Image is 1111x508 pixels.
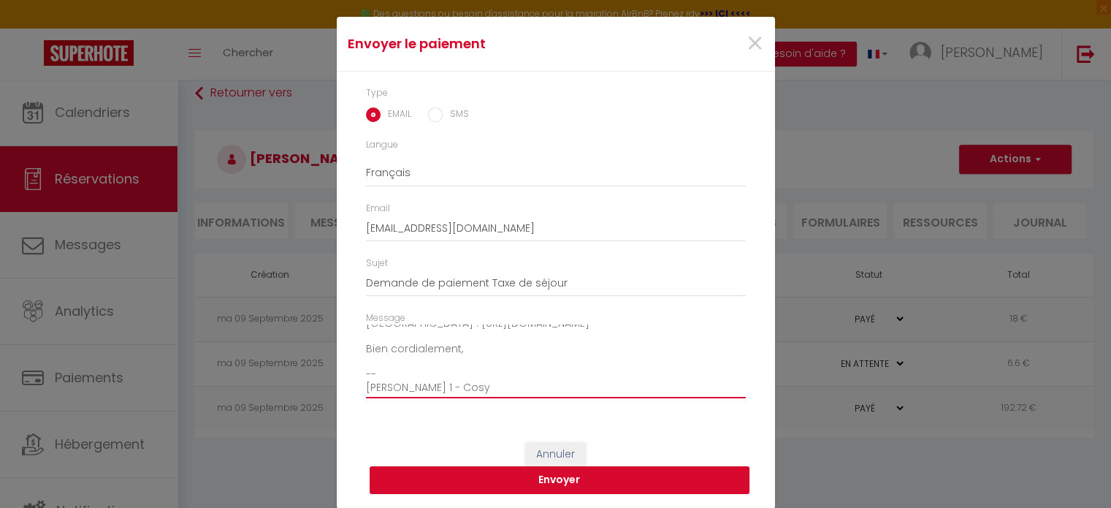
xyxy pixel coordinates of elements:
label: EMAIL [381,107,411,124]
span: × [746,22,764,66]
label: SMS [443,107,469,124]
label: Email [366,202,390,216]
label: Langue [366,138,398,152]
label: Sujet [366,257,388,270]
button: Envoyer [370,466,749,494]
h4: Envoyer le paiement [348,34,619,54]
label: Type [366,86,388,100]
label: Message [366,311,405,325]
button: Annuler [525,442,586,467]
button: Close [746,29,764,60]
